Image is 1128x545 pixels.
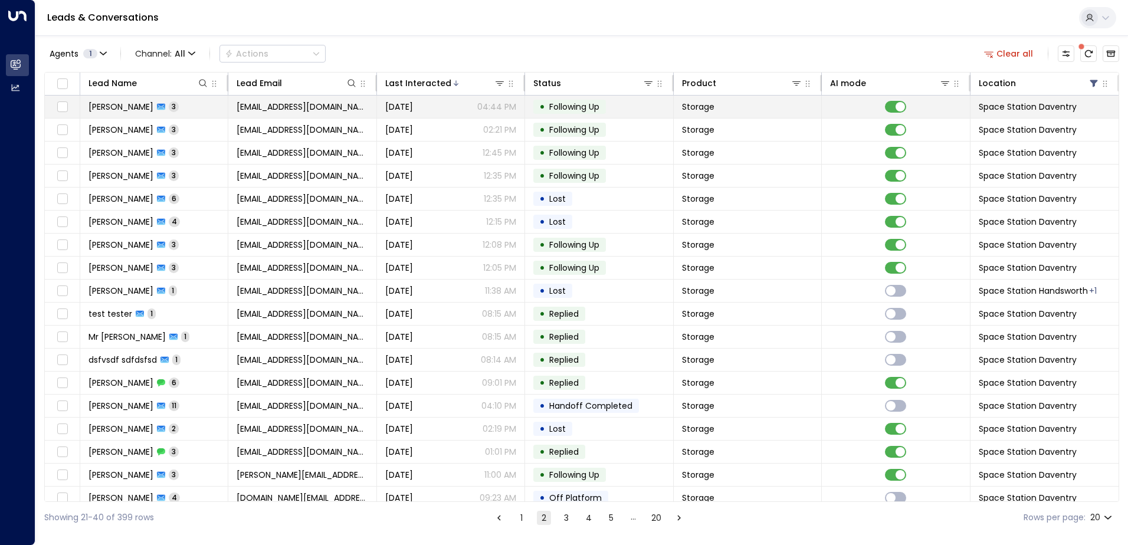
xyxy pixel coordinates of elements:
span: Toggle select row [55,330,70,344]
span: 1 [181,331,189,342]
span: Oct 09, 2025 [385,308,413,320]
span: 4 [169,493,180,503]
div: • [539,189,545,209]
span: Storage [682,331,714,343]
span: 6 [169,377,179,388]
span: Sam Baghbani [88,423,153,435]
span: 3 [169,470,179,480]
button: Go to page 5 [604,511,618,525]
span: Kinewyn Jackson [88,377,153,389]
div: … [627,511,641,525]
p: 02:21 PM [483,124,516,136]
p: 11:00 AM [484,469,516,481]
span: Katharine Wake [88,492,153,504]
div: • [539,281,545,301]
span: Storage [682,262,714,274]
span: Oct 08, 2025 [385,423,413,435]
div: • [539,120,545,140]
button: Go to page 3 [559,511,573,525]
div: • [539,258,545,278]
div: Lead Email [237,76,357,90]
span: abby.kempster21@gmail.com [237,101,368,113]
span: There are new threads available. Refresh the grid to view the latest updates. [1080,45,1097,62]
span: Toggle select row [55,100,70,114]
p: 12:08 PM [483,239,516,251]
span: Space Station Daventry [979,239,1077,251]
span: garethevans1969@btinternet.com [237,193,368,205]
div: • [539,373,545,393]
span: Toggle select row [55,123,70,137]
span: 3 [169,446,179,457]
div: • [539,166,545,186]
span: sdfsdfsdf@googlemail.com [237,354,368,366]
span: Toggle select row [55,261,70,275]
span: Gareth Evans [88,193,153,205]
span: 1 [169,285,177,296]
a: Leads & Conversations [47,11,159,24]
button: Go to page 4 [582,511,596,525]
button: Channel:All [130,45,200,62]
button: Clear all [979,45,1038,62]
span: Toggle select row [55,215,70,229]
span: 1 [147,308,156,319]
p: 08:14 AM [481,354,516,366]
span: All [175,49,185,58]
span: tcollings666@gmail.com [237,239,368,251]
span: Storage [682,308,714,320]
span: Space Station Daventry [979,400,1077,412]
span: Saroosh Ahmed [88,147,153,159]
span: ayo4ever@gmail.com [237,400,368,412]
button: Go to next page [672,511,686,525]
span: Following Up [549,469,599,481]
div: Product [682,76,802,90]
span: Space Station Daventry [979,101,1077,113]
div: Last Interacted [385,76,506,90]
span: Following Up [549,262,599,274]
button: Go to page 1 [514,511,529,525]
button: Go to page 20 [649,511,664,525]
p: 12:35 PM [484,170,516,182]
span: Tony Collings [88,239,153,251]
span: Oct 08, 2025 [385,492,413,504]
span: Oct 09, 2025 [385,147,413,159]
span: Storage [682,147,714,159]
span: Toggle select row [55,146,70,160]
span: botg@mail.com [237,308,368,320]
span: 2 [169,423,179,434]
span: Abby Kempster [88,101,153,113]
span: Handoff Completed [549,400,632,412]
div: Showing 21-40 of 399 rows [44,511,154,524]
span: 3 [169,170,179,180]
span: Storage [682,124,714,136]
span: test tester [88,308,132,320]
span: Oct 09, 2025 [385,285,413,297]
span: Toggle select row [55,353,70,367]
span: Storage [682,170,714,182]
div: Lead Name [88,76,209,90]
span: Sarah Butler [88,124,153,136]
span: Storage [682,216,714,228]
span: Brian Cooper [88,170,153,182]
span: Following Up [549,239,599,251]
div: Actions [225,48,268,59]
button: Archived Leads [1103,45,1119,62]
span: Toggle select row [55,376,70,390]
span: Oct 09, 2025 [385,239,413,251]
p: 12:35 PM [484,193,516,205]
div: • [539,419,545,439]
button: Customize [1058,45,1074,62]
span: Following Up [549,147,599,159]
span: Toggle select row [55,307,70,321]
span: Space Station Daventry [979,262,1077,274]
p: 08:15 AM [482,308,516,320]
span: Storage [682,492,714,504]
span: Toggle select row [55,491,70,505]
p: 09:01 PM [482,377,516,389]
div: • [539,350,545,370]
div: • [539,143,545,163]
button: Go to previous page [492,511,506,525]
span: Replied [549,377,579,389]
div: Location [979,76,1016,90]
span: Storage [682,239,714,251]
p: 04:10 PM [481,400,516,412]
